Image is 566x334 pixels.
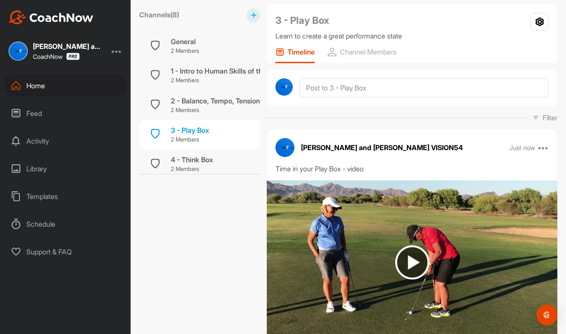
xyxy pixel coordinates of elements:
[340,48,397,56] p: Channel Members
[275,78,293,96] img: avatar
[171,135,209,144] p: 2 Members
[5,186,127,207] div: Templates
[139,10,179,20] label: Channels ( 8 )
[171,47,199,55] p: 2 Members
[9,10,93,24] img: CoachNow
[275,31,402,41] p: Learn to create a great performance state
[275,164,549,174] div: Time in your Play Box - video
[66,53,80,60] img: CoachNow Pro
[5,75,127,96] div: Home
[171,66,287,76] div: 1 - Intro to Human Skills of the Game
[9,42,28,61] img: square_c232e0b941b303ee09008bbcd77813ba.jpg
[5,241,127,263] div: Support & FAQ
[5,130,127,152] div: Activity
[171,96,279,106] div: 2 - Balance, Tempo, Tension - BTT
[537,305,557,325] div: Open Intercom Messenger
[5,158,127,180] div: Library
[171,125,209,135] div: 3 - Play Box
[33,53,80,60] div: CoachNow
[171,36,199,47] div: General
[171,106,279,115] p: 2 Members
[5,213,127,235] div: Schedule
[275,138,294,157] img: avatar
[5,103,127,124] div: Feed
[288,48,315,56] p: Timeline
[171,154,213,165] div: 4 - Think Box
[301,142,463,153] p: [PERSON_NAME] and [PERSON_NAME] VISION54
[275,13,329,28] h2: 3 - Play Box
[171,165,213,173] p: 2 Members
[543,112,557,123] p: Filter
[171,76,287,85] p: 2 Members
[509,144,535,152] p: Just now
[395,245,429,279] img: play
[33,43,102,50] div: [PERSON_NAME] and [PERSON_NAME] VISION54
